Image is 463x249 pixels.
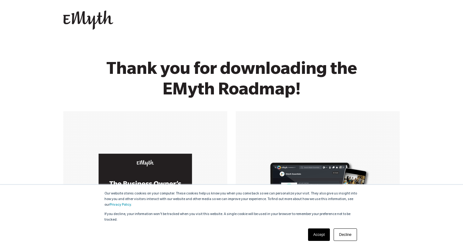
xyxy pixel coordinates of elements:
a: Privacy Policy [110,203,131,207]
h1: Thank you for downloading the EMyth Roadmap! [82,61,381,102]
a: Accept [308,228,330,241]
p: If you decline, your information won’t be tracked when you visit this website. A single cookie wi... [104,212,359,223]
img: EMyth [63,11,113,30]
a: Decline [334,228,357,241]
p: Our website stores cookies on your computer. These cookies help us know you when you come back so... [104,191,359,208]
